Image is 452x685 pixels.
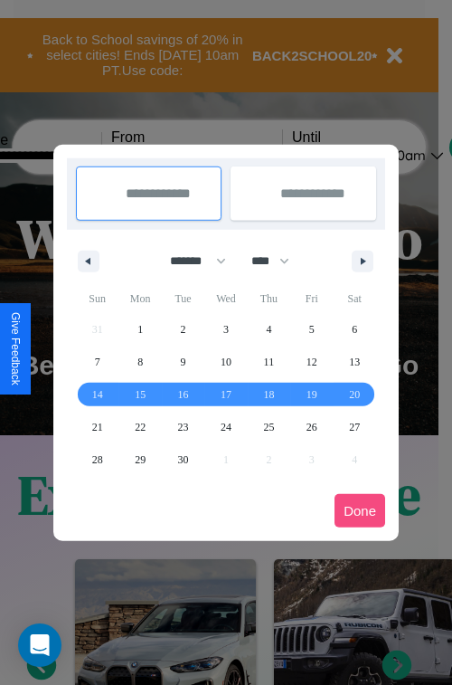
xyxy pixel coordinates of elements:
[162,443,204,476] button: 30
[290,378,333,411] button: 19
[290,346,333,378] button: 12
[95,346,100,378] span: 7
[18,623,61,667] div: Open Intercom Messenger
[264,346,275,378] span: 11
[137,313,143,346] span: 1
[290,411,333,443] button: 26
[290,313,333,346] button: 5
[181,346,186,378] span: 9
[162,411,204,443] button: 23
[118,378,161,411] button: 15
[118,443,161,476] button: 29
[118,411,161,443] button: 22
[263,378,274,411] span: 18
[9,312,22,385] div: Give Feedback
[248,346,290,378] button: 11
[306,346,317,378] span: 12
[352,313,357,346] span: 6
[306,378,317,411] span: 19
[92,411,103,443] span: 21
[221,346,231,378] span: 10
[334,378,376,411] button: 20
[204,411,247,443] button: 24
[263,411,274,443] span: 25
[76,378,118,411] button: 14
[118,346,161,378] button: 8
[76,346,118,378] button: 7
[309,313,315,346] span: 5
[349,378,360,411] span: 20
[135,411,146,443] span: 22
[204,284,247,313] span: Wed
[135,443,146,476] span: 29
[306,411,317,443] span: 26
[76,411,118,443] button: 21
[204,313,247,346] button: 3
[178,378,189,411] span: 16
[118,313,161,346] button: 1
[135,378,146,411] span: 15
[334,313,376,346] button: 6
[221,378,231,411] span: 17
[223,313,229,346] span: 3
[248,313,290,346] button: 4
[349,411,360,443] span: 27
[334,494,385,528] button: Done
[248,284,290,313] span: Thu
[221,411,231,443] span: 24
[334,411,376,443] button: 27
[76,443,118,476] button: 28
[162,346,204,378] button: 9
[248,378,290,411] button: 18
[204,346,247,378] button: 10
[137,346,143,378] span: 8
[162,313,204,346] button: 2
[349,346,360,378] span: 13
[162,378,204,411] button: 16
[204,378,247,411] button: 17
[162,284,204,313] span: Tue
[178,443,189,476] span: 30
[76,284,118,313] span: Sun
[334,284,376,313] span: Sat
[178,411,189,443] span: 23
[118,284,161,313] span: Mon
[92,443,103,476] span: 28
[248,411,290,443] button: 25
[290,284,333,313] span: Fri
[334,346,376,378] button: 13
[266,313,271,346] span: 4
[181,313,186,346] span: 2
[92,378,103,411] span: 14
